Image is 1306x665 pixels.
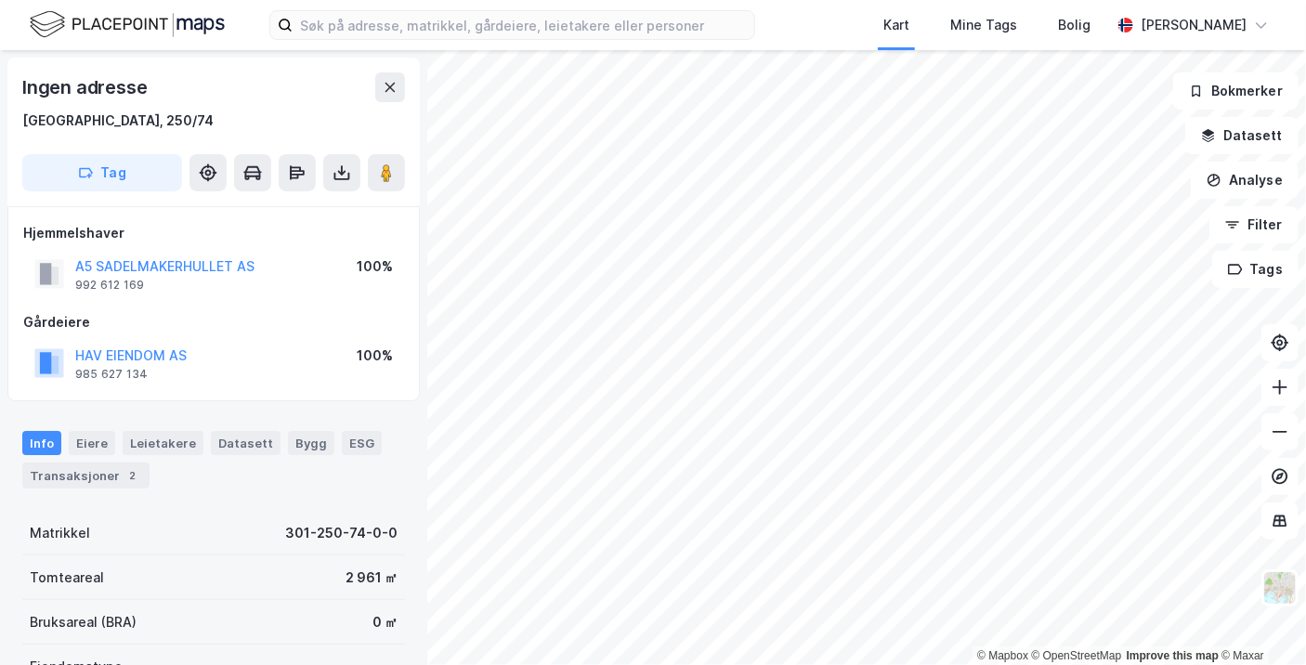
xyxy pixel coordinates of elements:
div: Kart [883,14,909,36]
div: [GEOGRAPHIC_DATA], 250/74 [22,110,214,132]
div: Tomteareal [30,567,104,589]
div: Transaksjoner [22,463,150,489]
a: Improve this map [1127,649,1219,662]
div: Hjemmelshaver [23,222,404,244]
a: OpenStreetMap [1032,649,1122,662]
div: Info [22,431,61,455]
div: Bygg [288,431,334,455]
button: Filter [1209,206,1299,243]
div: 301-250-74-0-0 [285,522,398,544]
div: 985 627 134 [75,367,148,382]
div: Bruksareal (BRA) [30,611,137,633]
a: Mapbox [977,649,1028,662]
iframe: Chat Widget [1213,576,1306,665]
button: Analyse [1191,162,1299,199]
img: Z [1262,570,1298,606]
button: Bokmerker [1173,72,1299,110]
div: 2 961 ㎡ [346,567,398,589]
div: 100% [357,345,393,367]
img: logo.f888ab2527a4732fd821a326f86c7f29.svg [30,8,225,41]
button: Tag [22,154,182,191]
div: Leietakere [123,431,203,455]
div: Eiere [69,431,115,455]
div: Gårdeiere [23,311,404,333]
button: Datasett [1185,117,1299,154]
div: [PERSON_NAME] [1141,14,1247,36]
div: Bolig [1058,14,1091,36]
button: Tags [1212,251,1299,288]
input: Søk på adresse, matrikkel, gårdeiere, leietakere eller personer [293,11,754,39]
div: 0 ㎡ [372,611,398,633]
div: Matrikkel [30,522,90,544]
div: 992 612 169 [75,278,144,293]
div: 2 [124,466,142,485]
div: Mine Tags [950,14,1017,36]
div: 100% [357,255,393,278]
div: ESG [342,431,382,455]
div: Ingen adresse [22,72,150,102]
div: Datasett [211,431,281,455]
div: Kontrollprogram for chat [1213,576,1306,665]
